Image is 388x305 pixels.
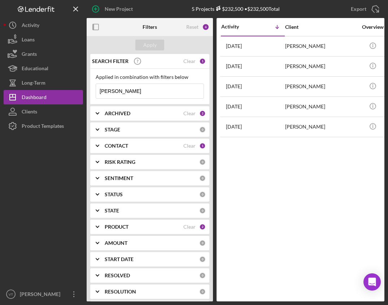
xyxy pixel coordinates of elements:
[4,90,83,104] button: Dashboard
[285,24,357,30] div: Client
[105,111,130,116] b: ARCHIVED
[285,117,357,136] div: [PERSON_NAME]
[199,272,206,279] div: 0
[22,90,47,106] div: Dashboard
[105,2,133,16] div: New Project
[22,76,45,92] div: Long-Term
[226,104,242,109] time: 2023-04-11 16:29
[92,58,128,64] b: SEARCH FILTER
[199,58,206,64] div: 1
[226,43,242,49] time: 2025-04-15 19:47
[199,256,206,263] div: 0
[214,6,243,12] div: $232,500
[363,273,381,291] div: Open Intercom Messenger
[285,37,357,56] div: [PERSON_NAME]
[4,18,83,32] button: Activity
[285,97,357,116] div: [PERSON_NAME]
[4,32,83,47] button: Loans
[4,104,83,119] button: Clients
[199,143,206,149] div: 1
[22,47,37,63] div: Grants
[199,110,206,117] div: 2
[105,240,127,246] b: AMOUNT
[199,126,206,133] div: 0
[226,84,242,89] time: 2023-05-09 04:36
[4,119,83,133] button: Product Templates
[105,175,133,181] b: SENTIMENT
[183,224,196,230] div: Clear
[105,273,130,278] b: RESOLVED
[4,287,83,301] button: VT[PERSON_NAME]
[359,24,386,30] div: Overview
[199,191,206,198] div: 0
[344,2,384,16] button: Export
[199,207,206,214] div: 0
[4,76,83,90] button: Long-Term
[105,224,128,230] b: PRODUCT
[143,24,157,30] b: Filters
[22,119,64,135] div: Product Templates
[22,32,35,49] div: Loans
[199,224,206,230] div: 2
[22,18,39,34] div: Activity
[18,287,65,303] div: [PERSON_NAME]
[199,288,206,295] div: 0
[183,111,196,116] div: Clear
[226,63,242,69] time: 2025-02-24 02:56
[96,74,204,80] div: Applied in combination with filters below
[351,2,366,16] div: Export
[199,240,206,246] div: 0
[183,58,196,64] div: Clear
[105,159,135,165] b: RISK RATING
[226,124,242,130] time: 2021-10-23 23:59
[105,208,119,214] b: STATE
[221,24,253,30] div: Activity
[285,57,357,76] div: [PERSON_NAME]
[143,40,157,50] div: Apply
[22,61,48,77] div: Educational
[22,104,37,121] div: Clients
[4,61,83,76] button: Educational
[87,2,140,16] button: New Project
[135,40,164,50] button: Apply
[105,143,128,149] b: CONTACT
[105,192,123,197] b: STATUS
[183,143,196,149] div: Clear
[105,256,134,262] b: START DATE
[105,127,120,133] b: STAGE
[202,23,209,31] div: 6
[199,159,206,165] div: 0
[199,175,206,181] div: 0
[285,77,357,96] div: [PERSON_NAME]
[192,6,280,12] div: 5 Projects • $232,500 Total
[4,47,83,61] button: Grants
[186,24,199,30] div: Reset
[105,289,136,295] b: RESOLUTION
[9,292,13,296] text: VT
